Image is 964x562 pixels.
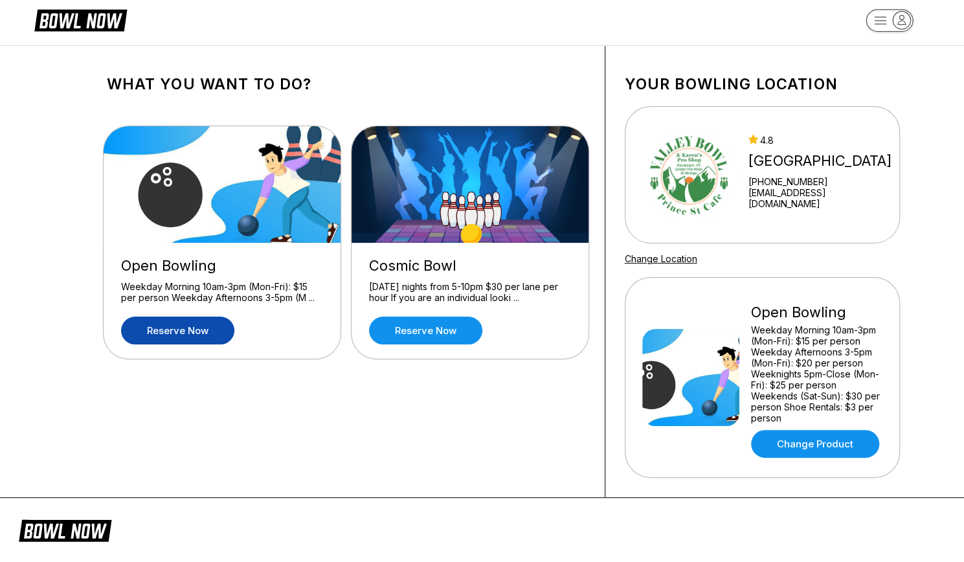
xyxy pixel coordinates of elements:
[748,152,894,170] div: [GEOGRAPHIC_DATA]
[748,176,894,187] div: [PHONE_NUMBER]
[352,126,590,243] img: Cosmic Bowl
[369,317,482,344] a: Reserve now
[369,281,571,304] div: [DATE] nights from 5-10pm $30 per lane per hour If you are an individual looki ...
[642,329,739,426] img: Open Bowling
[107,75,585,93] h1: What you want to do?
[642,126,737,223] img: Valley Bowl
[751,304,882,321] div: Open Bowling
[748,187,894,209] a: [EMAIL_ADDRESS][DOMAIN_NAME]
[121,257,323,275] div: Open Bowling
[751,324,882,423] div: Weekday Morning 10am-3pm (Mon-Fri): $15 per person Weekday Afternoons 3-5pm (Mon-Fri): $20 per pe...
[625,253,697,264] a: Change Location
[748,135,894,146] div: 4.8
[625,75,900,93] h1: Your bowling location
[121,317,234,344] a: Reserve now
[369,257,571,275] div: Cosmic Bowl
[121,281,323,304] div: Weekday Morning 10am-3pm (Mon-Fri): $15 per person Weekday Afternoons 3-5pm (M ...
[751,430,879,458] a: Change Product
[104,126,342,243] img: Open Bowling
